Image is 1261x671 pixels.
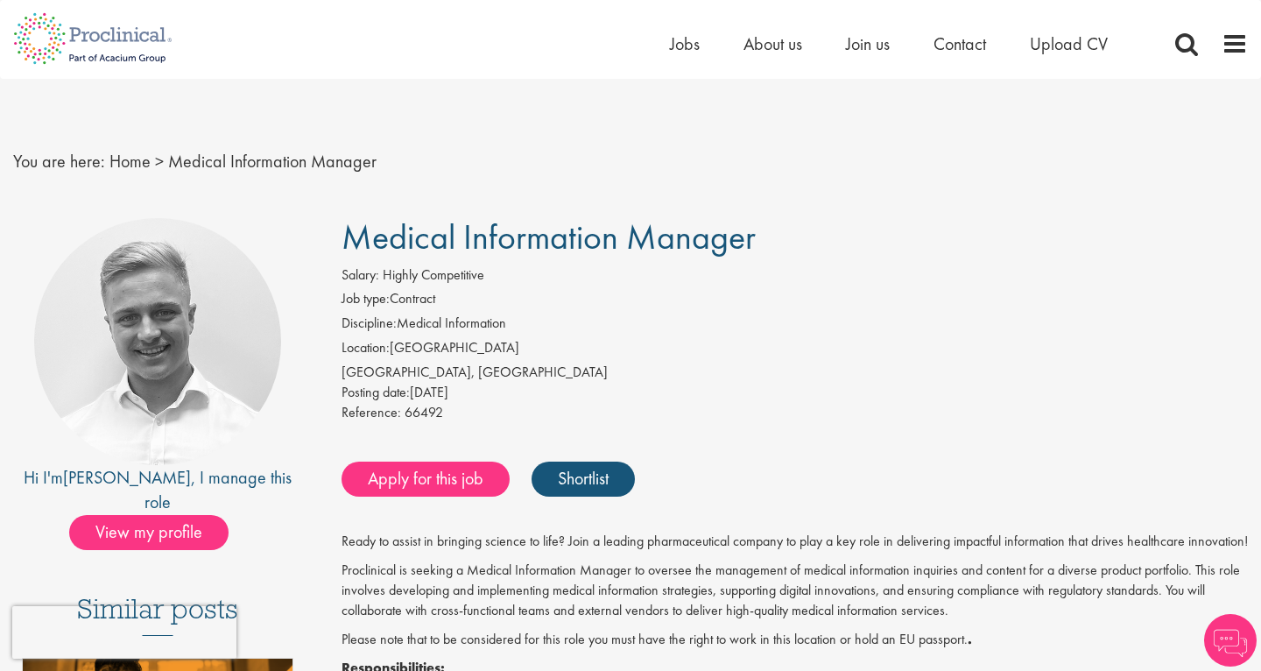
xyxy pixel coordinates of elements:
[342,338,1248,363] li: [GEOGRAPHIC_DATA]
[13,465,302,515] div: Hi I'm , I manage this role
[743,32,802,55] a: About us
[342,383,1248,403] div: [DATE]
[342,630,1248,650] p: Please note that to be considered for this role you must have the right to work in this location ...
[342,289,390,309] label: Job type:
[342,265,379,286] label: Salary:
[155,150,164,173] span: >
[933,32,986,55] a: Contact
[342,532,1248,552] p: Ready to assist in bringing science to life? Join a leading pharmaceutical company to play a key ...
[34,218,281,465] img: imeage of recruiter Joshua Bye
[69,515,229,550] span: View my profile
[846,32,890,55] a: Join us
[13,150,105,173] span: You are here:
[1030,32,1108,55] a: Upload CV
[342,462,510,497] a: Apply for this job
[109,150,151,173] a: breadcrumb link
[342,363,1248,383] div: [GEOGRAPHIC_DATA], [GEOGRAPHIC_DATA]
[532,462,635,497] a: Shortlist
[342,289,1248,314] li: Contract
[968,630,972,648] strong: .
[63,466,191,489] a: [PERSON_NAME]
[342,338,390,358] label: Location:
[405,403,443,421] span: 66492
[342,314,1248,338] li: Medical Information
[383,265,484,284] span: Highly Competitive
[342,215,756,259] span: Medical Information Manager
[69,519,246,541] a: View my profile
[1204,614,1257,667] img: Chatbot
[168,150,377,173] span: Medical Information Manager
[342,314,397,334] label: Discipline:
[670,32,700,55] a: Jobs
[342,383,410,401] span: Posting date:
[12,606,236,659] iframe: reCAPTCHA
[342,561,1248,621] p: Proclinical is seeking a Medical Information Manager to oversee the management of medical informa...
[77,594,238,636] h3: Similar posts
[342,403,401,423] label: Reference:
